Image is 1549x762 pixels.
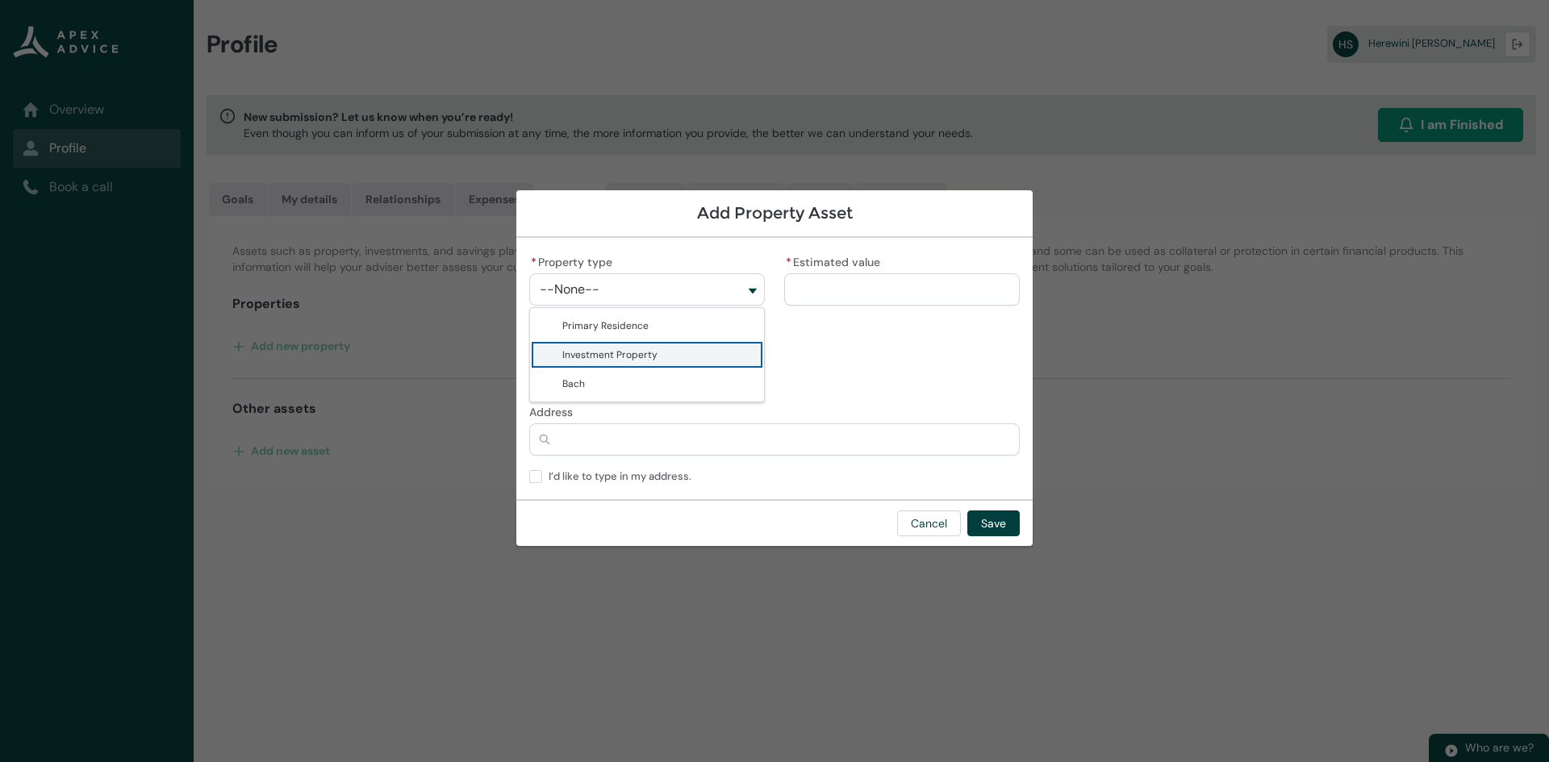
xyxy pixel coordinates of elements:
[967,510,1020,536] button: Save
[529,401,579,420] label: Address
[529,251,619,270] label: Property type
[897,510,961,536] button: Cancel
[531,255,537,269] abbr: required
[529,273,765,306] button: Property type
[784,251,887,270] label: Estimated value
[529,203,1020,223] h1: Add Property Asset
[562,319,649,332] span: Primary Residence
[540,282,599,297] span: --None--
[549,466,698,483] span: I’d like to type in my address.
[786,255,791,269] abbr: required
[562,348,658,361] span: Investment Property
[562,377,585,390] span: Bach
[529,307,765,402] div: Property type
